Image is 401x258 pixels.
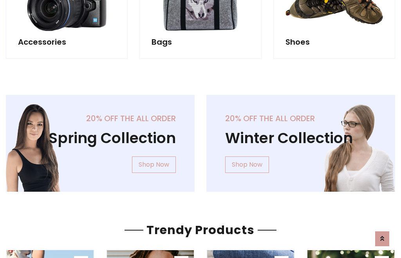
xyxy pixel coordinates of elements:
h5: Accessories [18,37,116,47]
h5: Shoes [285,37,383,47]
a: Shop Now [132,156,176,173]
span: Trendy Products [143,222,258,238]
h5: 20% off the all order [225,114,376,123]
a: Shop Now [225,156,269,173]
h1: Winter Collection [225,129,376,147]
h5: Bags [152,37,249,47]
h1: Spring Collection [25,129,176,147]
h5: 20% off the all order [25,114,176,123]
